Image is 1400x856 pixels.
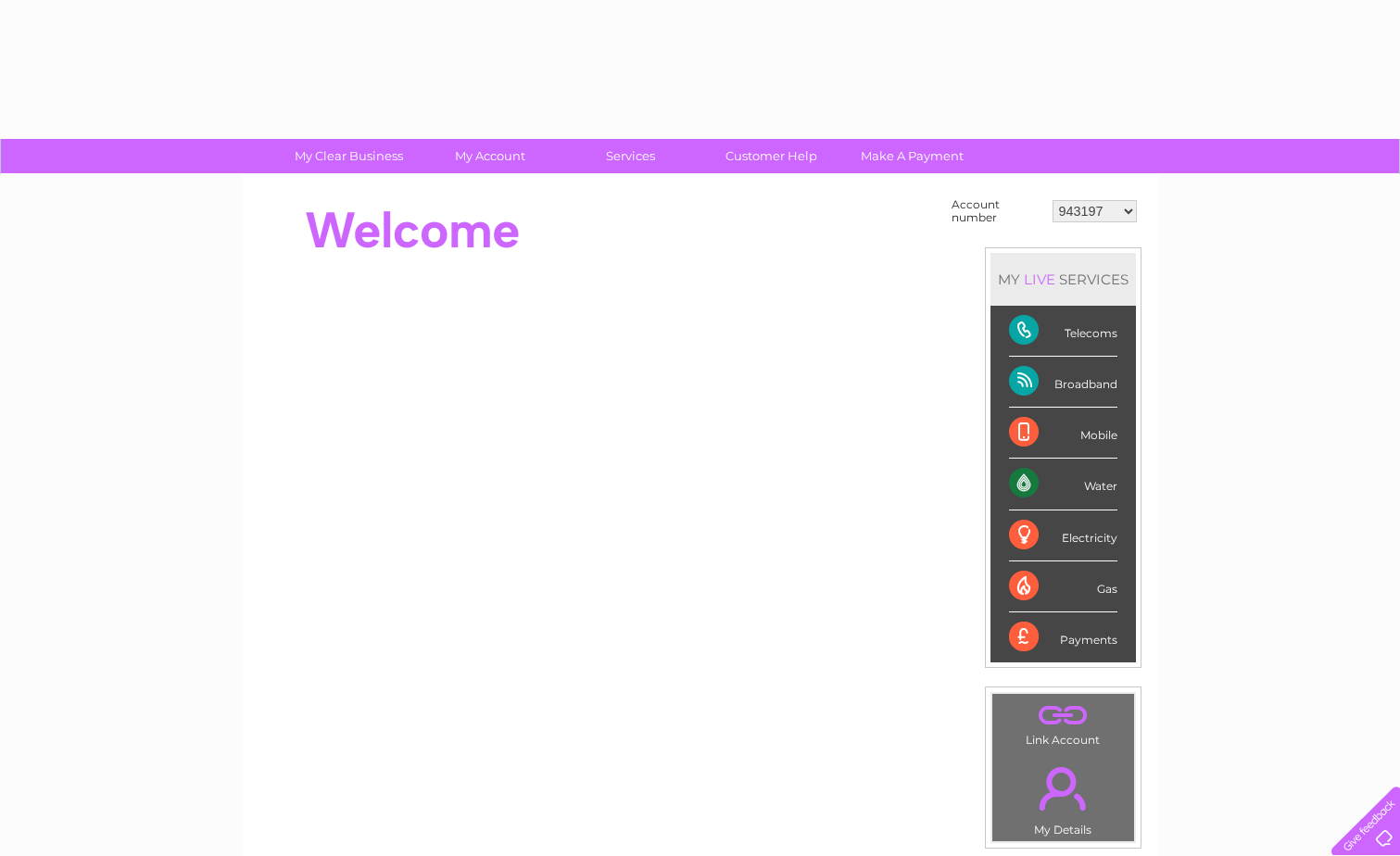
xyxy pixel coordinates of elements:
[413,139,566,173] a: My Account
[272,139,425,173] a: My Clear Business
[997,756,1129,821] a: .
[991,693,1135,751] td: Link Account
[836,139,989,173] a: Make A Payment
[1009,459,1117,510] div: Water
[1009,408,1117,459] div: Mobile
[1009,510,1117,561] div: Electricity
[1009,612,1117,662] div: Payments
[1020,271,1059,288] div: LIVE
[990,253,1136,306] div: MY SERVICES
[1009,561,1117,612] div: Gas
[554,139,707,173] a: Services
[947,194,1048,229] td: Account number
[991,751,1135,842] td: My Details
[1009,357,1117,408] div: Broadband
[997,699,1129,731] a: .
[695,139,848,173] a: Customer Help
[1009,306,1117,357] div: Telecoms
